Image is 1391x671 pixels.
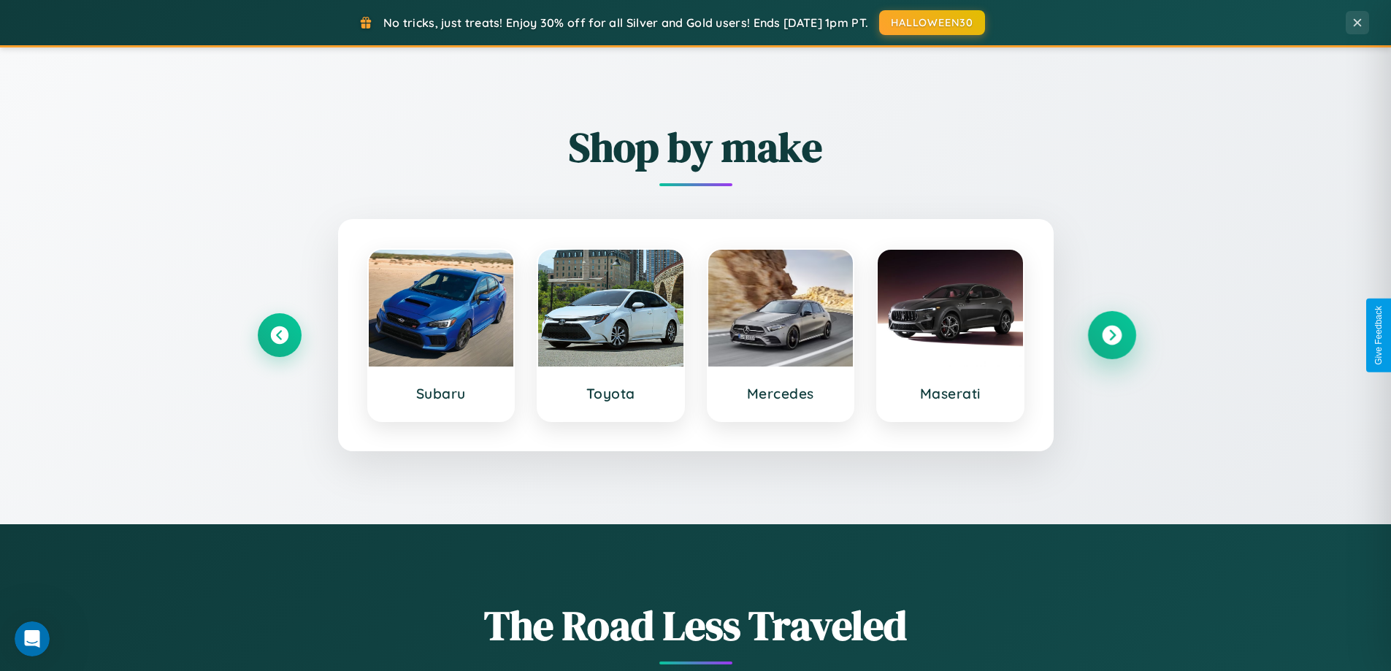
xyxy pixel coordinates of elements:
button: HALLOWEEN30 [879,10,985,35]
iframe: Intercom live chat [15,621,50,656]
h2: Shop by make [258,119,1134,175]
span: No tricks, just treats! Enjoy 30% off for all Silver and Gold users! Ends [DATE] 1pm PT. [383,15,868,30]
h3: Subaru [383,385,499,402]
h3: Mercedes [723,385,839,402]
h1: The Road Less Traveled [258,597,1134,653]
div: Give Feedback [1373,306,1384,365]
h3: Maserati [892,385,1008,402]
h3: Toyota [553,385,669,402]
